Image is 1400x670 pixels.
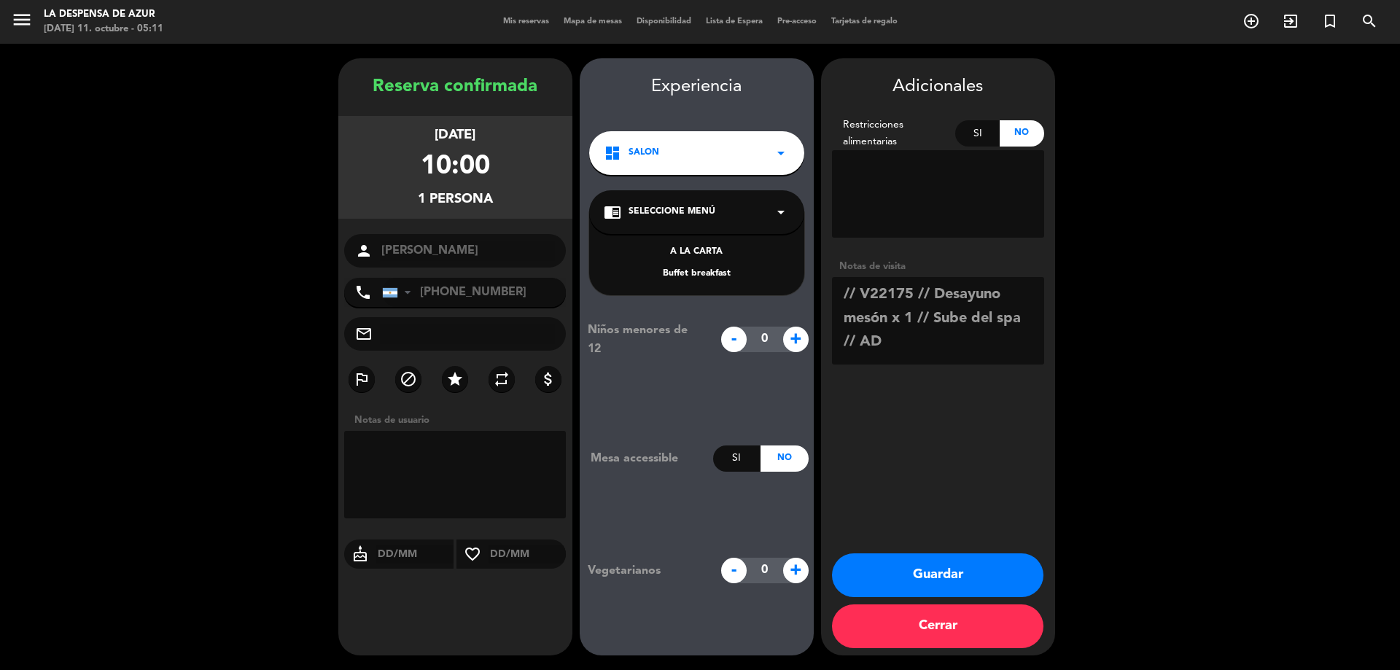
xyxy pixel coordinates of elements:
span: Mis reservas [496,17,556,26]
i: chrome_reader_mode [604,203,621,221]
i: exit_to_app [1282,12,1299,30]
div: Reserva confirmada [338,73,572,101]
i: arrow_drop_down [772,144,790,162]
i: menu [11,9,33,31]
i: mail_outline [355,325,373,343]
span: + [783,558,809,583]
i: cake [344,545,376,563]
button: menu [11,9,33,36]
div: A LA CARTA [604,245,790,260]
span: Tarjetas de regalo [824,17,905,26]
div: Niños menores de 12 [577,321,713,359]
i: block [400,370,417,388]
span: Lista de Espera [699,17,770,26]
div: Experiencia [580,73,814,101]
i: phone [354,284,372,301]
i: attach_money [540,370,557,388]
div: Si [955,120,1000,147]
div: [DATE] [435,125,475,146]
div: Argentina: +54 [383,278,416,306]
span: - [721,558,747,583]
i: dashboard [604,144,621,162]
input: DD/MM [489,545,567,564]
div: Adicionales [832,73,1044,101]
div: 10:00 [421,146,490,189]
span: Mapa de mesas [556,17,629,26]
span: - [721,327,747,352]
div: Vegetarianos [577,561,713,580]
i: favorite_border [456,545,489,563]
div: Notas de usuario [347,413,572,428]
div: 1 persona [418,189,493,210]
button: Cerrar [832,604,1043,648]
i: search [1361,12,1378,30]
i: arrow_drop_down [772,203,790,221]
div: No [1000,120,1044,147]
i: person [355,242,373,260]
span: SALON [629,146,659,160]
i: add_circle_outline [1242,12,1260,30]
input: DD/MM [376,545,454,564]
i: star [446,370,464,388]
div: Mesa accessible [580,449,713,468]
span: Disponibilidad [629,17,699,26]
div: Si [713,445,761,472]
span: + [783,327,809,352]
div: La Despensa de Azur [44,7,163,22]
button: Guardar [832,553,1043,597]
div: [DATE] 11. octubre - 05:11 [44,22,163,36]
i: repeat [493,370,510,388]
i: outlined_flag [353,370,370,388]
div: Buffet breakfast [604,267,790,281]
span: Seleccione Menú [629,205,715,219]
div: No [761,445,808,472]
span: Pre-acceso [770,17,824,26]
div: Restricciones alimentarias [832,117,956,150]
i: turned_in_not [1321,12,1339,30]
div: Notas de visita [832,259,1044,274]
